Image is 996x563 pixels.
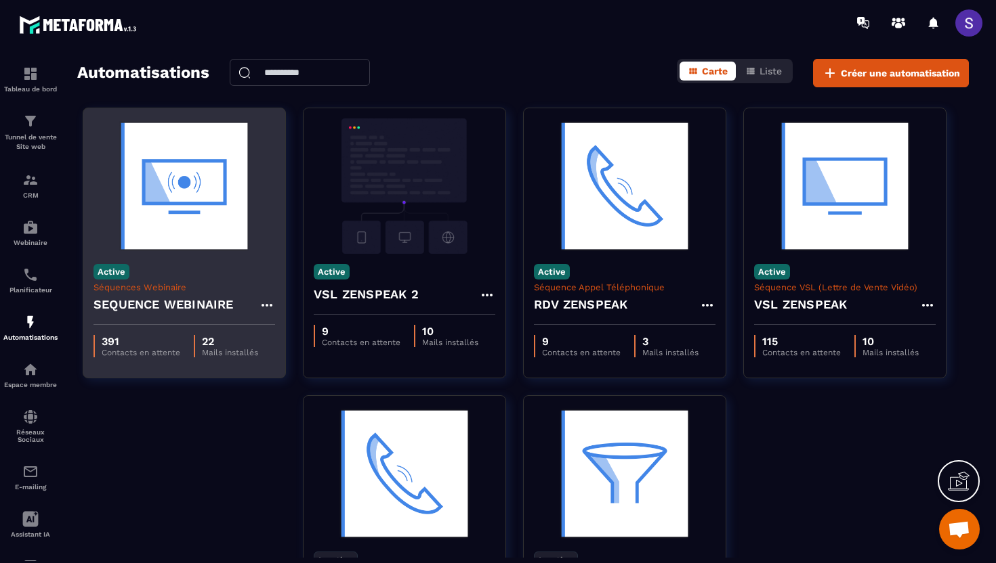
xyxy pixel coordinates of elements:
img: automation-background [534,118,715,254]
h4: VSL ZENSPEAK [754,295,847,314]
img: formation [22,113,39,129]
img: formation [22,172,39,188]
p: Contacts en attente [102,348,180,357]
h4: SEQUENCE WEBINAIRE [94,295,234,314]
p: Webinaire [3,239,58,246]
a: emailemailE-mailing [3,453,58,501]
img: automations [22,219,39,235]
p: Mails installés [642,348,699,357]
p: Tableau de bord [3,85,58,93]
p: Séquence Appel Téléphonique [534,282,715,292]
p: 10 [863,335,919,348]
p: Active [314,264,350,279]
a: schedulerschedulerPlanificateur [3,256,58,304]
img: automation-background [534,406,715,541]
p: Contacts en attente [542,348,621,357]
h4: RDV ZENSPEAK [534,295,627,314]
button: Liste [737,62,790,81]
a: automationsautomationsEspace membre [3,351,58,399]
img: automation-background [754,118,936,254]
img: automation-background [314,118,495,254]
a: formationformationTableau de bord [3,55,58,103]
p: Active [534,264,570,279]
p: Assistant IA [3,531,58,538]
a: formationformationCRM [3,162,58,209]
p: Automatisations [3,334,58,341]
button: Créer une automatisation [813,59,969,87]
img: automation-background [94,118,275,254]
a: automationsautomationsWebinaire [3,209,58,256]
img: email [22,464,39,480]
img: automations [22,361,39,378]
p: Contacts en attente [762,348,841,357]
p: Séquence VSL (Lettre de Vente Vidéo) [754,282,936,292]
div: Ouvrir le chat [939,509,980,549]
img: social-network [22,409,39,425]
p: Mails installés [863,348,919,357]
p: 391 [102,335,180,348]
p: 22 [202,335,258,348]
img: logo [19,12,141,37]
a: social-networksocial-networkRéseaux Sociaux [3,399,58,453]
p: E-mailing [3,483,58,491]
p: Planificateur [3,286,58,294]
p: Active [94,264,129,279]
p: 10 [422,325,478,338]
p: Séquences Webinaire [94,282,275,292]
span: Créer une automatisation [841,66,960,80]
p: CRM [3,192,58,199]
button: Carte [680,62,736,81]
img: formation [22,66,39,82]
h2: Automatisations [77,59,209,87]
p: Contacts en attente [322,338,400,347]
p: Réseaux Sociaux [3,428,58,443]
h4: VSL ZENSPEAK 2 [314,285,419,304]
p: Tunnel de vente Site web [3,133,58,152]
a: formationformationTunnel de vente Site web [3,103,58,162]
p: Active [754,264,790,279]
img: scheduler [22,267,39,283]
a: automationsautomationsAutomatisations [3,304,58,351]
img: automations [22,314,39,330]
span: Carte [702,66,728,76]
p: 3 [642,335,699,348]
p: 115 [762,335,841,348]
p: 9 [322,325,400,338]
p: 9 [542,335,621,348]
p: Mails installés [202,348,258,357]
span: Liste [760,66,782,76]
a: Assistant IA [3,501,58,548]
p: Mails installés [422,338,478,347]
p: Espace membre [3,381,58,388]
img: automation-background [314,406,495,541]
